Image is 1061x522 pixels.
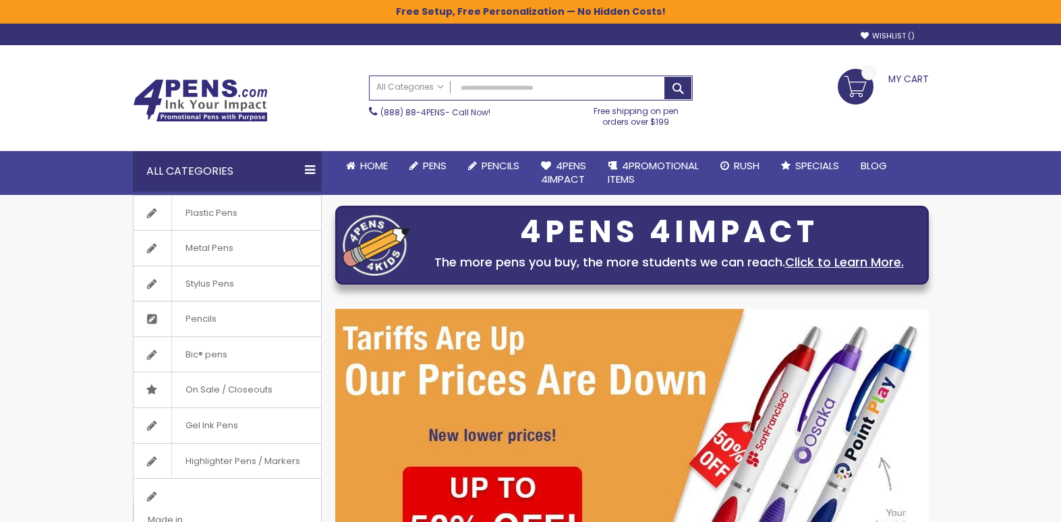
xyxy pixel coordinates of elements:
span: Plastic Pens [171,196,251,231]
span: On Sale / Closeouts [171,372,286,407]
span: Highlighter Pens / Markers [171,444,314,479]
a: Wishlist [861,31,915,41]
span: Rush [734,158,759,173]
a: Pencils [457,151,530,181]
a: 4Pens4impact [530,151,597,195]
a: 4PROMOTIONALITEMS [597,151,710,195]
span: Specials [795,158,839,173]
a: Home [335,151,399,181]
div: The more pens you buy, the more students we can reach. [417,253,921,272]
span: Blog [861,158,887,173]
div: Free shipping on pen orders over $199 [579,100,693,127]
span: 4PROMOTIONAL ITEMS [608,158,699,186]
span: Metal Pens [171,231,247,266]
a: Plastic Pens [134,196,321,231]
a: Gel Ink Pens [134,408,321,443]
span: Gel Ink Pens [171,408,252,443]
span: - Call Now! [380,107,490,118]
div: 4PENS 4IMPACT [417,218,921,246]
span: Stylus Pens [171,266,248,301]
a: Stylus Pens [134,266,321,301]
span: Pencils [171,301,230,337]
a: Click to Learn More. [785,254,904,270]
a: Pens [399,151,457,181]
a: Bic® pens [134,337,321,372]
a: Specials [770,151,850,181]
img: four_pen_logo.png [343,214,410,276]
a: All Categories [370,76,451,98]
a: Rush [710,151,770,181]
a: Pencils [134,301,321,337]
span: Pencils [482,158,519,173]
a: Blog [850,151,898,181]
a: (888) 88-4PENS [380,107,445,118]
a: On Sale / Closeouts [134,372,321,407]
img: 4Pens Custom Pens and Promotional Products [133,79,268,122]
span: Pens [423,158,447,173]
span: Bic® pens [171,337,241,372]
div: All Categories [133,151,322,192]
span: All Categories [376,82,444,92]
span: Home [360,158,388,173]
a: Metal Pens [134,231,321,266]
a: Highlighter Pens / Markers [134,444,321,479]
span: 4Pens 4impact [541,158,586,186]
